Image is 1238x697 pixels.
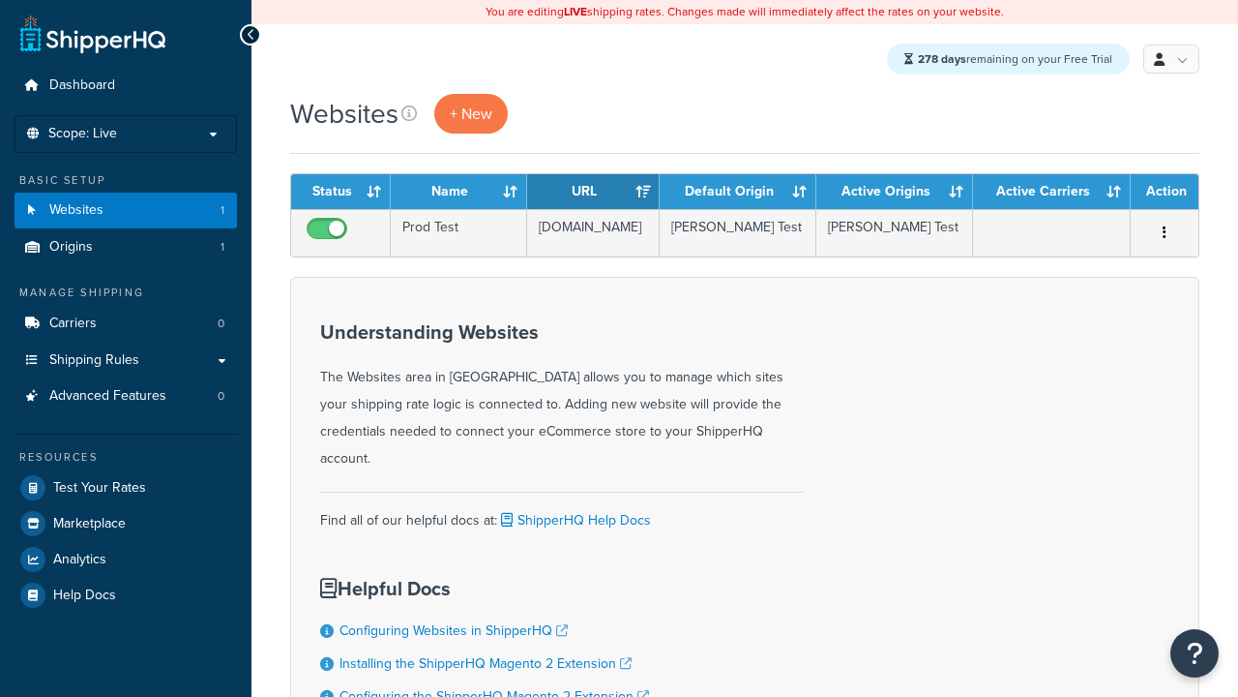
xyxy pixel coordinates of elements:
a: Advanced Features 0 [15,379,237,414]
th: Default Origin: activate to sort column ascending [660,174,816,209]
a: Test Your Rates [15,470,237,505]
span: Websites [49,202,103,219]
span: Dashboard [49,77,115,94]
a: Origins 1 [15,229,237,265]
span: Carriers [49,316,97,332]
td: Prod Test [391,209,527,257]
th: Active Origins: activate to sort column ascending [816,174,973,209]
h1: Websites [290,95,398,133]
a: Websites 1 [15,193,237,228]
td: [PERSON_NAME] Test [816,209,973,257]
a: Carriers 0 [15,306,237,342]
a: + New [434,94,508,134]
b: LIVE [564,3,587,20]
div: Find all of our helpful docs at: [320,492,804,534]
th: Active Carriers: activate to sort column ascending [973,174,1131,209]
td: [DOMAIN_NAME] [527,209,660,257]
th: Status: activate to sort column ascending [291,174,391,209]
span: 0 [218,388,224,405]
a: Analytics [15,542,237,577]
span: + New [450,103,492,125]
span: Shipping Rules [49,352,139,369]
h3: Helpful Docs [320,578,668,599]
div: Basic Setup [15,172,237,189]
th: Action [1131,174,1198,209]
a: Marketplace [15,506,237,541]
div: Resources [15,449,237,466]
span: Advanced Features [49,388,166,405]
th: URL: activate to sort column ascending [527,174,660,209]
div: Manage Shipping [15,285,237,301]
span: Help Docs [53,588,116,604]
span: Origins [49,239,93,256]
li: Websites [15,193,237,228]
li: Carriers [15,306,237,342]
button: Open Resource Center [1170,629,1219,678]
a: ShipperHQ Help Docs [497,510,651,530]
a: Shipping Rules [15,343,237,379]
span: Marketplace [53,516,126,532]
a: Help Docs [15,578,237,613]
th: Name: activate to sort column ascending [391,174,527,209]
div: The Websites area in [GEOGRAPHIC_DATA] allows you to manage which sites your shipping rate logic ... [320,321,804,472]
li: Advanced Features [15,379,237,414]
a: Configuring Websites in ShipperHQ [339,621,568,641]
span: Test Your Rates [53,480,146,497]
h3: Understanding Websites [320,321,804,343]
a: ShipperHQ Home [20,15,165,53]
a: Dashboard [15,68,237,104]
span: Scope: Live [48,126,117,142]
span: Analytics [53,552,106,568]
li: Origins [15,229,237,265]
div: remaining on your Free Trial [887,44,1130,75]
td: [PERSON_NAME] Test [660,209,816,257]
span: 1 [221,202,224,219]
span: 1 [221,239,224,256]
a: Installing the ShipperHQ Magento 2 Extension [339,653,632,674]
span: 0 [218,316,224,332]
strong: 278 days [918,50,966,68]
